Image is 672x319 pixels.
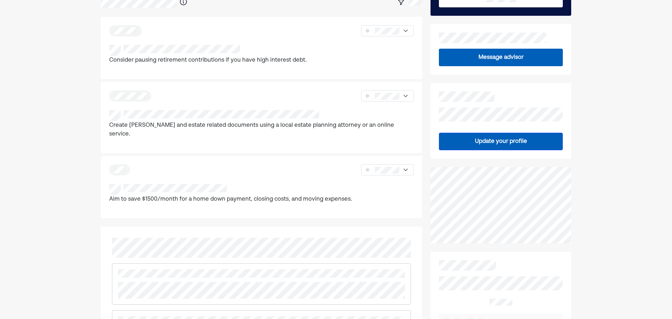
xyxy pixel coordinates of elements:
[109,121,414,139] p: Create [PERSON_NAME] and estate related documents using a local estate planning attorney or an on...
[439,133,563,150] button: Update your profile
[109,195,352,204] p: Aim to save $1500/month for a home down payment, closing costs, and moving expenses.
[439,49,563,66] button: Message advisor
[515,299,521,305] img: right-arrow
[481,299,487,305] img: right-arrow
[109,56,307,65] p: Consider pausing retirement contributions if you have high interest debt.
